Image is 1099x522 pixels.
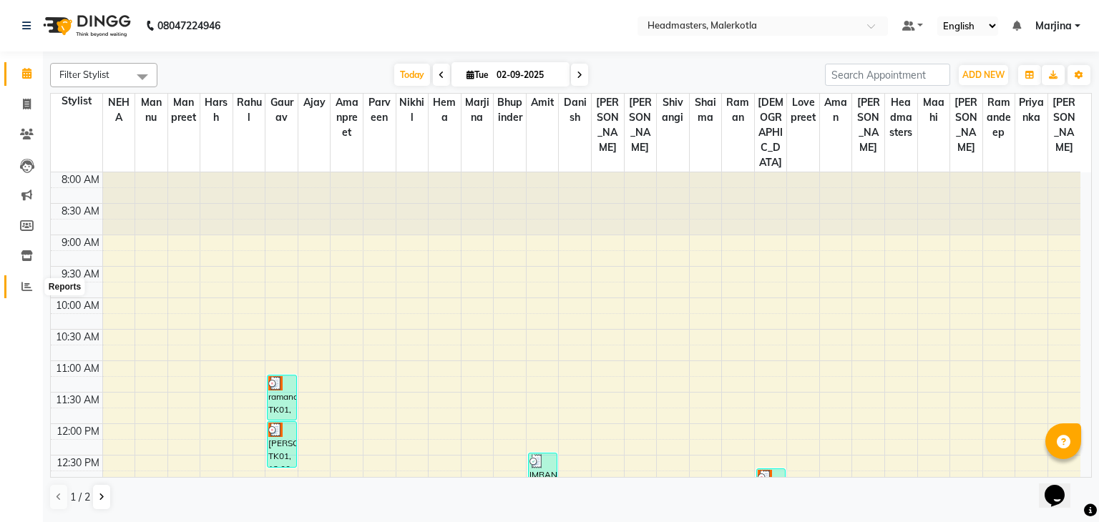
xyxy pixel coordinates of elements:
span: [DEMOGRAPHIC_DATA] [755,94,787,172]
div: ramandeep, TK01, 11:15 AM-12:00 PM, Hlts-L - Highlights [268,375,295,420]
span: Amit [527,94,559,112]
span: Tue [463,69,492,80]
div: [PERSON_NAME], TK01, 12:00 PM-12:45 PM, HR-BTX -L - Hair [MEDICAL_DATA] [268,422,295,467]
span: Marjina [461,94,494,127]
div: 8:00 AM [59,172,102,187]
span: Raman [722,94,754,127]
span: 1 / 2 [70,490,90,505]
span: Rahul [233,94,265,127]
div: 9:00 AM [59,235,102,250]
span: [PERSON_NAME] [592,94,624,157]
span: Headmasters [885,94,917,142]
span: Bhupinder [494,94,526,127]
span: [PERSON_NAME] [1048,94,1080,157]
span: Today [394,64,430,86]
span: NEHA [103,94,135,127]
div: Reports [45,278,84,295]
span: Danish [559,94,591,127]
span: Marjina [1035,19,1072,34]
div: IMRAN, TK02, 12:30 PM-01:30 PM, HCG - Hair Cut by Senior Hair Stylist [529,453,557,513]
span: Amanpreet [331,94,363,142]
span: Ramandeep [983,94,1015,142]
span: Filter Stylist [59,69,109,80]
span: Hema [429,94,461,127]
div: 12:30 PM [54,455,102,471]
span: Aman [820,94,852,127]
div: 8:30 AM [59,204,102,219]
span: Ajay [298,94,331,112]
div: 12:00 PM [54,424,102,439]
span: [PERSON_NAME] [625,94,657,157]
input: 2025-09-02 [492,64,564,86]
span: Maahi [918,94,950,127]
span: Priyanka [1015,94,1047,127]
img: logo [36,6,135,46]
div: 9:30 AM [59,267,102,282]
span: [PERSON_NAME] [950,94,982,157]
button: ADD NEW [959,65,1008,85]
div: 10:00 AM [53,298,102,313]
div: Stylist [51,94,102,109]
div: 11:00 AM [53,361,102,376]
div: 11:30 AM [53,393,102,408]
span: Shivangi [657,94,689,127]
span: Lovepreet [787,94,819,127]
span: Harsh [200,94,233,127]
span: Nikhil [396,94,429,127]
span: [PERSON_NAME] [852,94,884,157]
b: 08047224946 [157,6,220,46]
span: Shaima [690,94,722,127]
input: Search Appointment [825,64,950,86]
span: ADD NEW [962,69,1005,80]
span: Manpreet [168,94,200,127]
div: 10:30 AM [53,330,102,345]
span: parveen [363,94,396,127]
span: Gaurav [265,94,298,127]
iframe: chat widget [1039,465,1085,508]
span: Mannu [135,94,167,127]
